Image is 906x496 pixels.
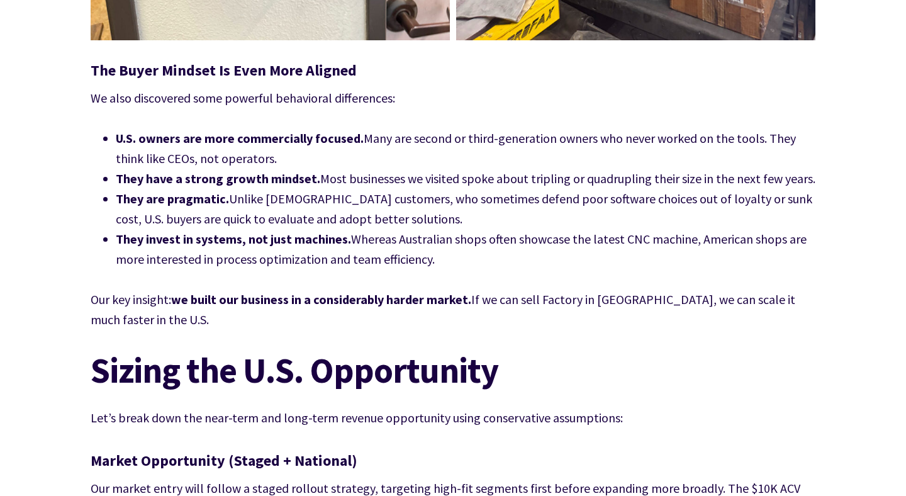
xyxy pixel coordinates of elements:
[116,128,815,169] li: Many are second or third-generation owners who never worked on the tools. They think like CEOs, n...
[116,130,364,146] strong: U.S. owners are more commercially focused.
[116,231,351,247] strong: They invest in systems, not just machines.
[116,169,815,189] li: Most businesses we visited spoke about tripling or quadrupling their size in the next few years.
[91,408,815,428] p: Let’s break down the near-term and long-term revenue opportunity using conservative assumptions:
[171,291,471,307] strong: we built our business in a considerably harder market.
[91,88,815,108] p: We also discovered some powerful behavioral differences:
[116,189,815,229] li: Unlike [DEMOGRAPHIC_DATA] customers, who sometimes defend poor software choices out of loyalty or...
[116,191,229,206] strong: They are pragmatic.
[91,350,815,390] h3: Sizing the U.S. Opportunity
[91,290,815,330] p: Our key insight: If we can sell Factory in [GEOGRAPHIC_DATA], we can scale it much faster in the ...
[843,436,906,496] iframe: Chat Widget
[91,451,815,471] h6: Market Opportunity (Staged + National)
[91,60,815,81] h6: The Buyer Mindset Is Even More Aligned
[116,171,320,186] strong: They have a strong growth mindset.
[116,229,815,269] li: Whereas Australian shops often showcase the latest CNC machine, American shops are more intereste...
